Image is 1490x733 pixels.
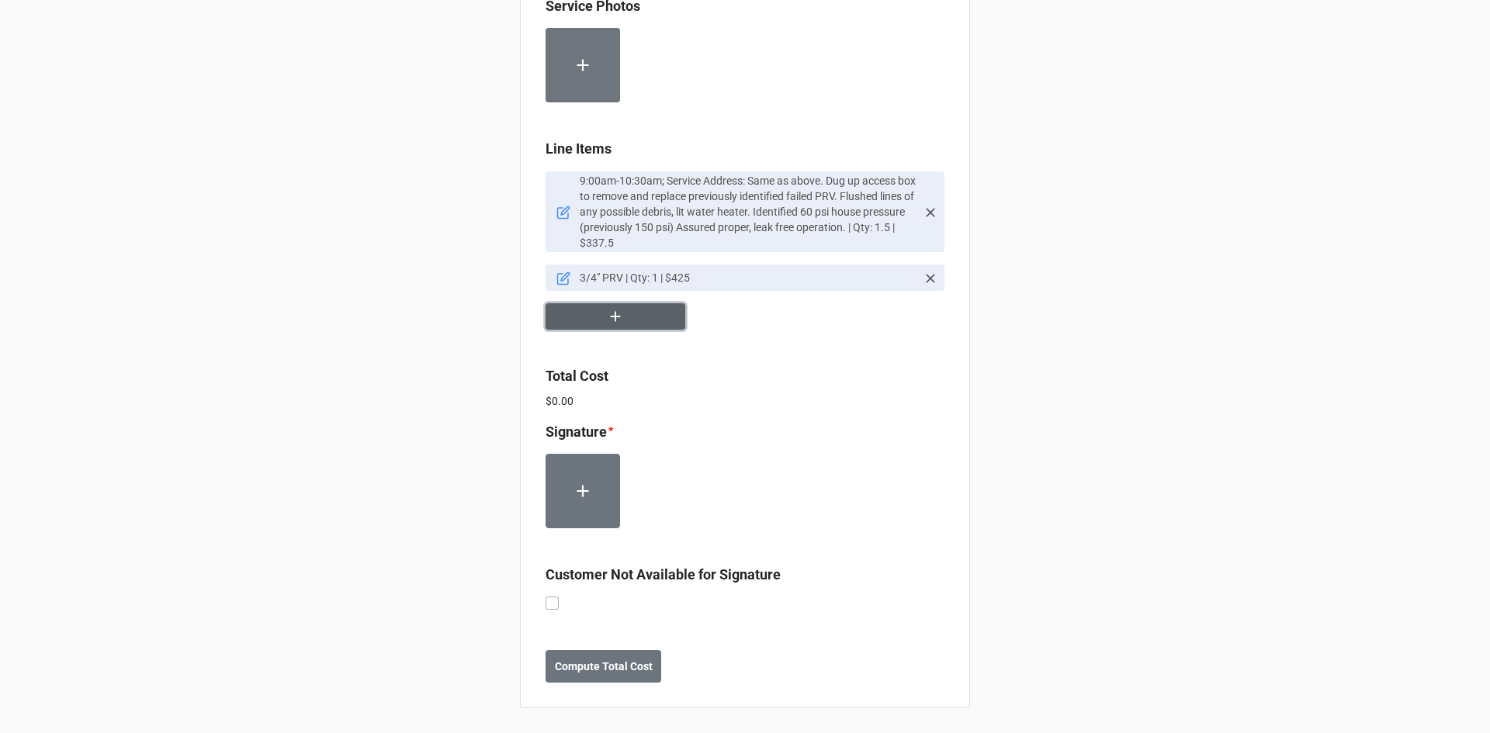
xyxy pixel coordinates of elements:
[580,270,917,285] p: 3/4" PRV | Qty: 1 | $425
[546,650,661,683] button: Compute Total Cost
[546,564,781,586] label: Customer Not Available for Signature
[546,368,608,384] b: Total Cost
[546,421,607,443] label: Signature
[555,659,653,675] b: Compute Total Cost
[546,393,944,409] p: $0.00
[546,138,612,160] label: Line Items
[580,173,917,251] p: 9:00am-10:30am; Service Address: Same as above. Dug up access box to remove and replace previousl...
